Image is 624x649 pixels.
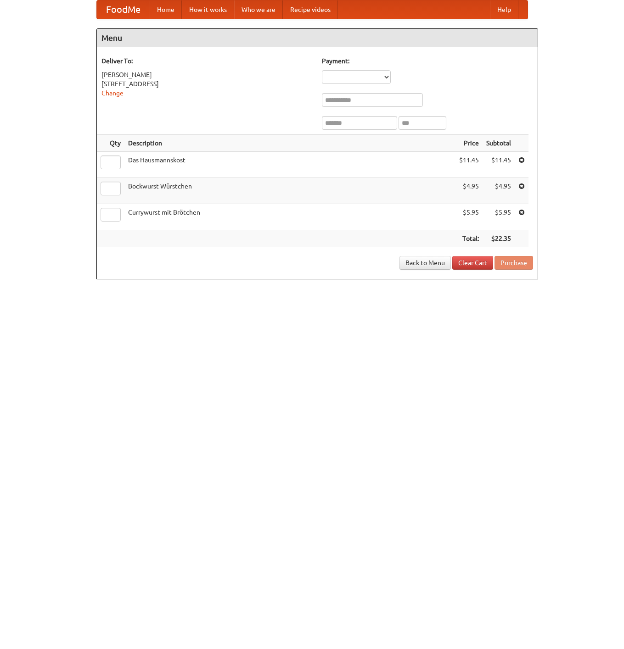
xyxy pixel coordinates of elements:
[455,135,483,152] th: Price
[483,135,515,152] th: Subtotal
[124,204,455,230] td: Currywurst mit Brötchen
[101,89,124,97] a: Change
[452,256,493,270] a: Clear Cart
[97,0,150,19] a: FoodMe
[322,56,533,66] h5: Payment:
[101,56,313,66] h5: Deliver To:
[455,152,483,178] td: $11.45
[483,178,515,204] td: $4.95
[495,256,533,270] button: Purchase
[182,0,234,19] a: How it works
[490,0,518,19] a: Help
[455,178,483,204] td: $4.95
[124,152,455,178] td: Das Hausmannskost
[124,135,455,152] th: Description
[483,230,515,247] th: $22.35
[283,0,338,19] a: Recipe videos
[483,204,515,230] td: $5.95
[455,204,483,230] td: $5.95
[234,0,283,19] a: Who we are
[97,29,538,47] h4: Menu
[101,79,313,89] div: [STREET_ADDRESS]
[483,152,515,178] td: $11.45
[101,70,313,79] div: [PERSON_NAME]
[399,256,451,270] a: Back to Menu
[455,230,483,247] th: Total:
[124,178,455,204] td: Bockwurst Würstchen
[150,0,182,19] a: Home
[97,135,124,152] th: Qty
